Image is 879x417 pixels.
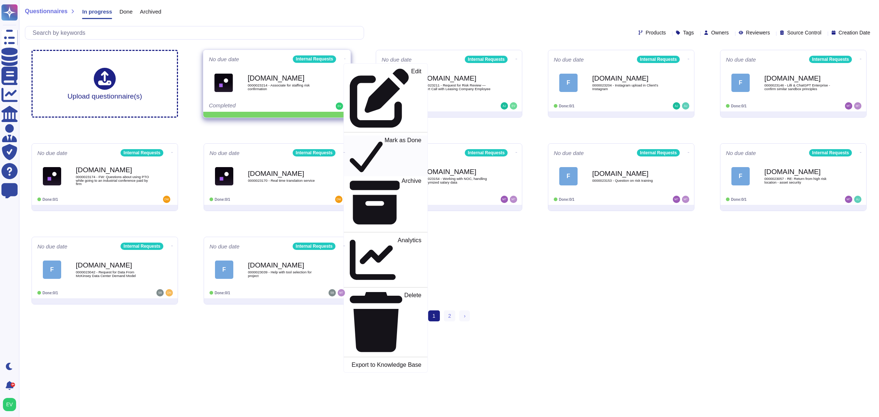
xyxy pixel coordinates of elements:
[344,235,427,284] a: Analytics
[11,383,15,387] div: 9+
[3,398,16,411] img: user
[592,170,665,177] b: [DOMAIN_NAME]
[67,68,142,100] div: Upload questionnaire(s)
[682,196,689,203] img: user
[344,136,427,176] a: Mark as Done
[592,179,665,182] span: 0000023153 - Question on risk training
[845,196,852,203] img: user
[559,167,578,185] div: F
[402,178,422,228] p: Archive
[809,149,852,156] div: Internal Requests
[420,84,493,91] span: 0000023211 - Request for Risk Review — Expert Call with Leasing Company Employee
[43,261,61,279] div: F
[42,198,58,202] span: Done: 0/1
[120,149,163,156] div: Internal Requests
[209,150,240,156] span: No due date
[787,30,821,35] span: Source Control
[673,196,680,203] img: user
[338,289,345,296] img: user
[559,104,574,108] span: Done: 0/1
[336,103,343,110] img: user
[248,75,322,82] b: [DOMAIN_NAME]
[382,57,412,62] span: No due date
[42,291,58,295] span: Done: 0/1
[420,168,493,175] b: [DOMAIN_NAME]
[82,9,112,14] span: In progress
[293,149,335,156] div: Internal Requests
[731,74,750,92] div: F
[215,261,233,279] div: F
[398,237,422,283] p: Analytics
[385,137,422,175] p: Mark as Done
[76,175,149,186] span: 0000023174 - FW: Questions about using PTO while going to an industrial conference paid by firm
[335,196,342,203] img: user
[1,396,21,413] button: user
[510,196,517,203] img: user
[465,149,508,156] div: Internal Requests
[119,9,133,14] span: Done
[726,57,756,62] span: No due date
[248,262,321,269] b: [DOMAIN_NAME]
[215,167,233,185] img: Logo
[845,102,852,110] img: user
[209,244,240,249] span: No due date
[764,84,838,91] span: 0000023146 - Lilli & ChatGPT Enterprise - confirm similar sandbox principles
[209,103,300,110] div: Completed
[554,57,584,62] span: No due date
[293,55,336,63] div: Internal Requests
[637,149,680,156] div: Internal Requests
[37,150,67,156] span: No due date
[214,73,233,92] img: Logo
[76,270,149,277] span: 0000023042 - Request for Data From McKinsey Data Center Demand Model
[344,67,427,129] a: Edit
[420,177,493,184] span: 0000023154 - Working with NOC, handling anonymized salary data
[120,243,163,250] div: Internal Requests
[465,56,508,63] div: Internal Requests
[637,56,680,63] div: Internal Requests
[411,69,422,128] p: Edit
[329,289,336,296] img: user
[854,102,861,110] img: user
[711,30,729,35] span: Owners
[731,167,750,185] div: F
[764,75,838,82] b: [DOMAIN_NAME]
[76,262,149,269] b: [DOMAIN_NAME]
[166,289,173,296] img: user
[809,56,852,63] div: Internal Requests
[352,362,421,368] p: Export to Knowledge Base
[731,198,746,202] span: Done: 0/1
[726,150,756,156] span: No due date
[29,26,364,39] input: Search by keywords
[428,310,440,321] span: 1
[510,102,517,110] img: user
[731,104,746,108] span: Done: 0/1
[746,30,770,35] span: Reviewers
[156,289,164,296] img: user
[43,167,61,185] img: Logo
[559,198,574,202] span: Done: 0/1
[682,102,689,110] img: user
[854,196,861,203] img: user
[25,8,67,14] span: Questionnaires
[37,244,67,249] span: No due date
[140,9,161,14] span: Archived
[501,102,508,110] img: user
[592,84,665,91] span: 0000023204 - Instagram upload in Client's Instagram
[293,243,335,250] div: Internal Requests
[344,360,427,369] a: Export to Knowledge Base
[559,74,578,92] div: F
[215,198,230,202] span: Done: 0/1
[501,196,508,203] img: user
[248,84,322,91] span: 0000023214 - Associate for staffing risk confirmation
[646,30,666,35] span: Products
[209,56,239,62] span: No due date
[464,313,466,319] span: ›
[404,292,422,352] p: Delete
[248,270,321,277] span: 0000023039 - Help with tool selection for project
[683,30,694,35] span: Tags
[554,150,584,156] span: No due date
[420,75,493,82] b: [DOMAIN_NAME]
[248,179,321,182] span: 0000023170 - Real time translation service
[444,310,456,321] a: 2
[163,196,170,203] img: user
